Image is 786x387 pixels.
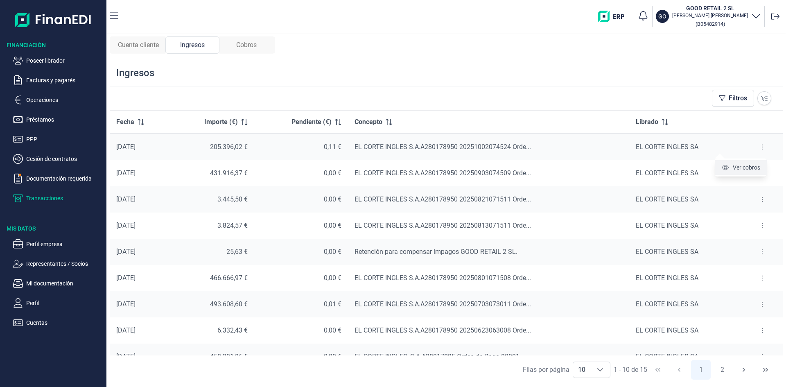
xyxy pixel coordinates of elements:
li: Ver cobros [715,160,767,175]
button: Last Page [756,360,775,380]
div: 0,00 € [261,169,341,177]
button: Page 2 [713,360,732,380]
a: Ver cobros [721,163,760,172]
div: [DATE] [116,169,164,177]
span: EL CORTE INGLES S.A.A280178950 20251002074524 Orde... [355,143,531,151]
span: Retención para compensar impagos GOOD RETAIL 2 SL. [355,248,517,256]
div: 0,00 € [261,222,341,230]
span: Concepto [355,117,382,127]
div: EL CORTE INGLES SA [636,143,735,151]
h3: GOOD RETAIL 2 SL [672,4,748,12]
span: Fecha [116,117,134,127]
div: Filas por página [523,365,569,375]
span: EL CORTE INGLES S.A.A280178950 20250703073011 Orde... [355,300,531,308]
div: Ingresos [165,36,219,54]
p: PPP [26,134,103,144]
div: 458.201,86 € [177,353,248,361]
div: 0,01 € [261,300,341,308]
div: [DATE] [116,274,164,282]
div: EL CORTE INGLES SA [636,169,735,177]
small: Copiar cif [696,21,725,27]
span: EL CORTE INGLES S.A.A280178950 20250821071511 Orde... [355,195,531,203]
div: 25,63 € [177,248,248,256]
img: erp [598,11,630,22]
div: Ingresos [116,66,154,79]
span: EL CORTE INGLES S.A.A280178950 20250623063008 Orde... [355,326,531,334]
p: Préstamos [26,115,103,124]
span: EL CORTE INGLES S.A.A280178950 20250801071508 Orde... [355,274,531,282]
button: Next Page [734,360,754,380]
div: Cuenta cliente [111,36,165,54]
div: EL CORTE INGLES SA [636,300,735,308]
p: GO [658,12,666,20]
div: 0,00 € [261,274,341,282]
img: Logo de aplicación [15,7,92,33]
span: Pendiente (€) [291,117,332,127]
div: EL CORTE INGLES SA [636,195,735,204]
div: 0,00 € [261,353,341,361]
div: Cobros [219,36,273,54]
button: Previous Page [669,360,689,380]
span: 1 - 10 de 15 [614,367,647,373]
button: Cesión de contratos [13,154,103,164]
button: Facturas y pagarés [13,75,103,85]
div: [DATE] [116,248,164,256]
span: Cobros [236,40,257,50]
div: [DATE] [116,326,164,335]
div: EL CORTE INGLES SA [636,248,735,256]
div: Choose [590,362,610,378]
span: EL CORTE INGLES S.A.A280178950 20250813071511 Orde... [355,222,531,229]
button: Cuentas [13,318,103,328]
div: EL CORTE INGLES SA [636,222,735,230]
p: Mi documentación [26,278,103,288]
span: Ver cobros [733,163,760,172]
div: [DATE] [116,222,164,230]
p: Poseer librador [26,56,103,66]
button: Perfil empresa [13,239,103,249]
p: Facturas y pagarés [26,75,103,85]
span: 10 [573,362,590,378]
button: Mi documentación [13,278,103,288]
div: 466.666,97 € [177,274,248,282]
p: Operaciones [26,95,103,105]
div: 0,11 € [261,143,341,151]
button: Documentación requerida [13,174,103,183]
p: Documentación requerida [26,174,103,183]
div: 3.445,50 € [177,195,248,204]
p: Transacciones [26,193,103,203]
button: GOGOOD RETAIL 2 SL[PERSON_NAME] [PERSON_NAME](B05482914) [656,4,761,29]
span: EL CORTE INGLES S.A.A280178950 20250903074509 Orde... [355,169,531,177]
div: 3.824,57 € [177,222,248,230]
p: Perfil [26,298,103,308]
span: Librado [636,117,658,127]
span: EL CORTE INGLES, S.A.A28017895 Orden de Pago 80001... [355,353,524,360]
span: Importe (€) [204,117,238,127]
div: 0,00 € [261,195,341,204]
button: PPP [13,134,103,144]
div: 6.332,43 € [177,326,248,335]
p: Representantes / Socios [26,259,103,269]
button: Perfil [13,298,103,308]
div: 431.916,37 € [177,169,248,177]
button: Representantes / Socios [13,259,103,269]
div: EL CORTE INGLES SA [636,326,735,335]
p: Perfil empresa [26,239,103,249]
div: 205.396,02 € [177,143,248,151]
span: Ingresos [180,40,205,50]
div: [DATE] [116,300,164,308]
div: [DATE] [116,353,164,361]
div: 0,00 € [261,248,341,256]
span: Cuenta cliente [118,40,159,50]
button: First Page [648,360,668,380]
div: 0,00 € [261,326,341,335]
div: [DATE] [116,143,164,151]
button: Préstamos [13,115,103,124]
p: Cesión de contratos [26,154,103,164]
div: EL CORTE INGLES SA [636,353,735,361]
div: [DATE] [116,195,164,204]
p: [PERSON_NAME] [PERSON_NAME] [672,12,748,19]
button: Filtros [712,90,754,107]
p: Cuentas [26,318,103,328]
div: EL CORTE INGLES SA [636,274,735,282]
button: Page 1 [691,360,711,380]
